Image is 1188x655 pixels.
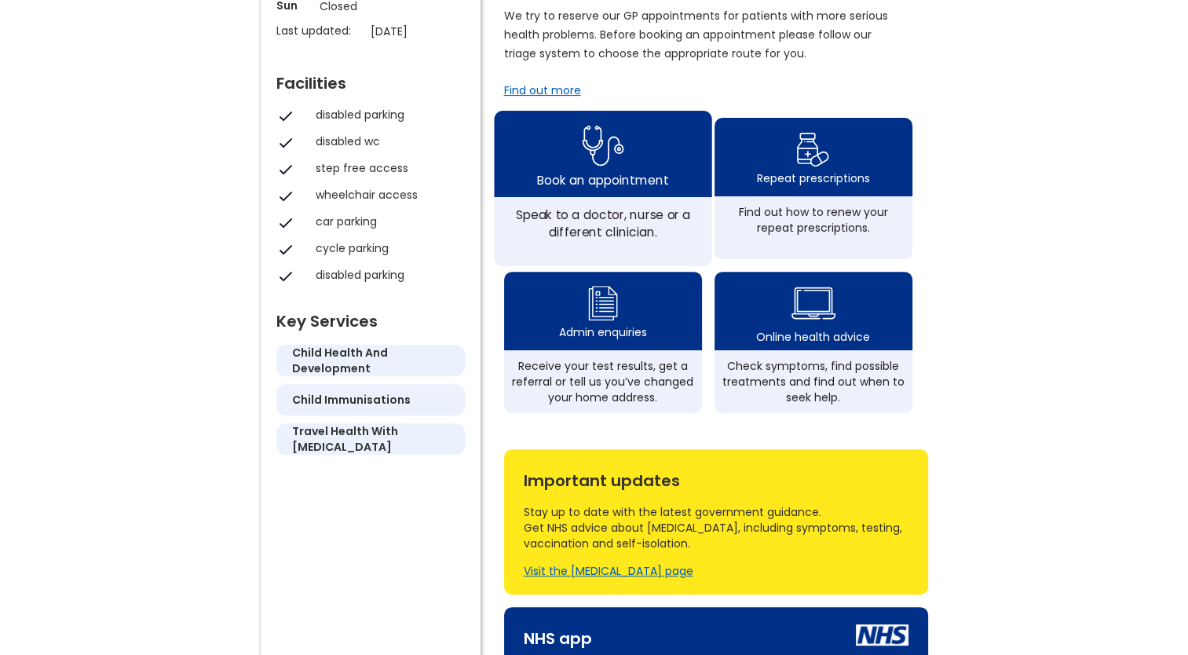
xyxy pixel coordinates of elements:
[276,306,465,329] div: Key Services
[494,111,711,266] a: book appointment icon Book an appointmentSpeak to a doctor, nurse or a different clinician.
[524,563,693,579] a: Visit the [MEDICAL_DATA] page
[791,277,835,329] img: health advice icon
[512,358,694,405] div: Receive your test results, get a referral or tell us you’ve changed your home address.
[537,171,668,188] div: Book an appointment
[856,624,908,646] img: nhs icon white
[503,206,703,240] div: Speak to a doctor, nurse or a different clinician.
[292,345,449,376] h5: child health and development
[524,504,908,551] div: Stay up to date with the latest government guidance. Get NHS advice about [MEDICAL_DATA], includi...
[316,134,457,149] div: disabled wc
[586,282,620,324] img: admin enquiry icon
[276,68,465,91] div: Facilities
[524,465,908,489] div: Important updates
[371,23,473,40] p: [DATE]
[559,324,647,340] div: Admin enquiries
[722,204,905,236] div: Find out how to renew your repeat prescriptions.
[276,23,363,38] p: Last updated:
[756,329,870,345] div: Online health advice
[316,267,457,283] div: disabled parking
[292,423,449,455] h5: travel health with [MEDICAL_DATA]
[504,82,581,98] a: Find out more
[316,214,457,229] div: car parking
[316,107,457,123] div: disabled parking
[504,272,702,413] a: admin enquiry iconAdmin enquiriesReceive your test results, get a referral or tell us you’ve chan...
[722,358,905,405] div: Check symptoms, find possible treatments and find out when to seek help.
[757,170,870,186] div: Repeat prescriptions
[715,272,912,413] a: health advice iconOnline health adviceCheck symptoms, find possible treatments and find out when ...
[524,623,592,646] div: NHS app
[582,120,623,171] img: book appointment icon
[292,392,411,408] h5: child immunisations
[316,187,457,203] div: wheelchair access
[796,129,830,170] img: repeat prescription icon
[316,240,457,256] div: cycle parking
[316,160,457,176] div: step free access
[715,118,912,259] a: repeat prescription iconRepeat prescriptionsFind out how to renew your repeat prescriptions.
[504,6,889,63] p: We try to reserve our GP appointments for patients with more serious health problems. Before book...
